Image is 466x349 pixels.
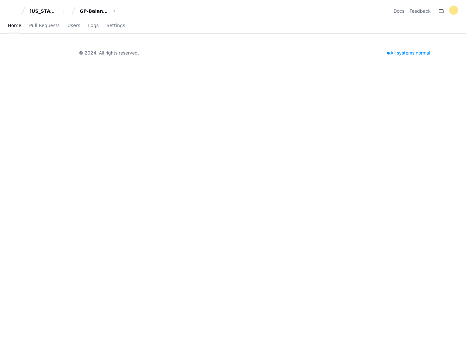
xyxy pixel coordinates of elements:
[68,18,80,33] a: Users
[80,8,108,14] div: GP-Balancing
[383,48,434,57] div: All systems normal
[68,24,80,27] span: Users
[410,8,431,14] button: Feedback
[394,8,404,14] a: Docs
[29,8,57,14] div: [US_STATE] Pacific
[8,24,21,27] span: Home
[79,50,139,56] div: © 2024. All rights reserved.
[27,5,69,17] button: [US_STATE] Pacific
[77,5,119,17] button: GP-Balancing
[106,24,125,27] span: Settings
[106,18,125,33] a: Settings
[8,18,21,33] a: Home
[29,18,59,33] a: Pull Requests
[88,24,99,27] span: Logs
[88,18,99,33] a: Logs
[29,24,59,27] span: Pull Requests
